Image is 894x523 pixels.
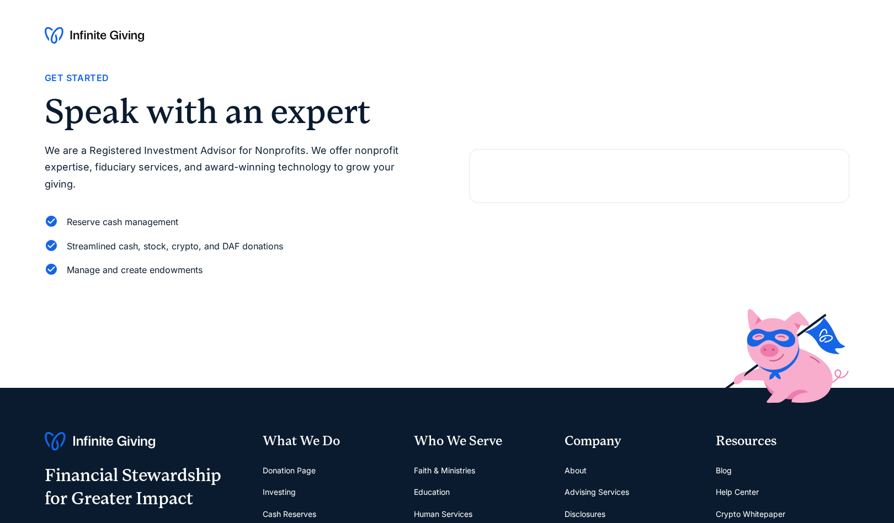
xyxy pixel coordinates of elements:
[414,481,450,503] a: Education
[716,432,849,451] div: Resources
[716,460,732,482] a: Blog
[67,263,203,277] div: Manage and create endowments
[263,432,396,451] div: What We Do
[67,239,283,254] div: Streamlined cash, stock, crypto, and DAF donations
[565,432,698,451] div: Company
[263,481,296,503] a: Investing
[45,142,425,193] p: We are a Registered Investment Advisor for Nonprofits. We offer nonprofit expertise, fiduciary se...
[67,215,178,230] div: Reserve cash management
[45,464,221,510] div: Financial Stewardship for Greater Impact
[45,71,109,86] div: Get Started
[414,432,547,451] div: Who We Serve
[263,460,316,482] a: Donation Page
[565,481,629,503] a: Advising Services
[565,460,587,482] a: About
[45,94,425,129] h2: Speak with an expert
[414,460,475,482] a: Faith & Ministries
[716,481,759,503] a: Help Center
